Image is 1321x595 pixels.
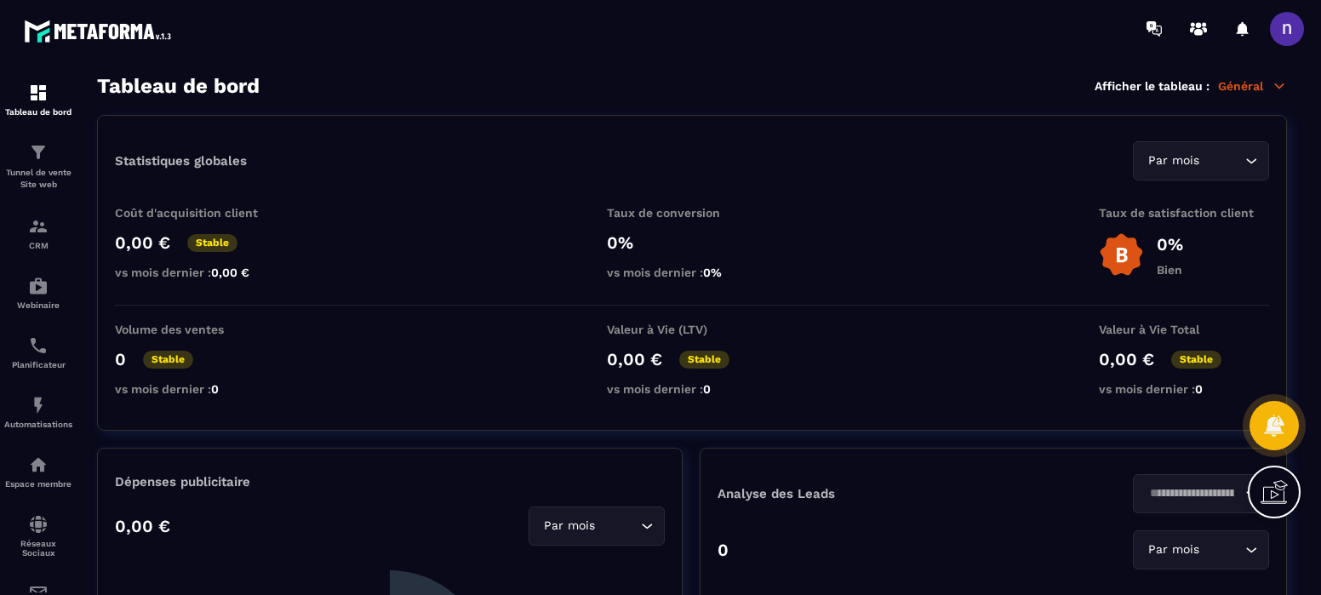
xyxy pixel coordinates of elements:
p: Général [1218,78,1287,94]
a: schedulerschedulerPlanificateur [4,323,72,382]
a: automationsautomationsEspace membre [4,442,72,501]
p: Taux de conversion [607,206,777,220]
img: logo [24,15,177,47]
img: social-network [28,514,49,535]
div: Search for option [1133,141,1269,180]
span: Par mois [1144,541,1203,559]
img: automations [28,455,49,475]
p: 0% [607,232,777,253]
img: formation [28,83,49,103]
p: Stable [187,234,237,252]
p: Dépenses publicitaire [115,474,665,489]
p: Afficher le tableau : [1095,79,1209,93]
p: Statistiques globales [115,153,247,169]
input: Search for option [1203,152,1241,170]
p: Valeur à Vie Total [1099,323,1269,336]
p: Stable [1171,351,1221,369]
p: Réseaux Sociaux [4,539,72,558]
img: automations [28,276,49,296]
div: Search for option [1133,530,1269,569]
a: formationformationTableau de bord [4,70,72,129]
input: Search for option [1203,541,1241,559]
p: vs mois dernier : [115,266,285,279]
p: vs mois dernier : [115,382,285,396]
p: Coût d'acquisition client [115,206,285,220]
a: formationformationCRM [4,203,72,263]
p: 0,00 € [115,516,170,536]
span: Par mois [540,517,598,535]
p: Bien [1157,263,1183,277]
p: vs mois dernier : [1099,382,1269,396]
p: 0 [115,349,126,369]
p: Tableau de bord [4,107,72,117]
span: 0% [703,266,722,279]
img: automations [28,395,49,415]
img: b-badge-o.b3b20ee6.svg [1099,232,1144,277]
p: Analyse des Leads [718,486,993,501]
p: Stable [143,351,193,369]
a: automationsautomationsWebinaire [4,263,72,323]
p: 0,00 € [115,232,170,253]
p: Valeur à Vie (LTV) [607,323,777,336]
a: automationsautomationsAutomatisations [4,382,72,442]
p: Taux de satisfaction client [1099,206,1269,220]
span: 0 [211,382,219,396]
img: formation [28,142,49,163]
div: Search for option [1133,474,1269,513]
a: social-networksocial-networkRéseaux Sociaux [4,501,72,570]
p: vs mois dernier : [607,382,777,396]
a: formationformationTunnel de vente Site web [4,129,72,203]
p: Planificateur [4,360,72,369]
span: 0 [703,382,711,396]
p: 0 [718,540,729,560]
p: 0,00 € [1099,349,1154,369]
span: 0,00 € [211,266,249,279]
p: Stable [679,351,729,369]
p: Tunnel de vente Site web [4,167,72,191]
p: vs mois dernier : [607,266,777,279]
p: Automatisations [4,420,72,429]
p: CRM [4,241,72,250]
span: 0 [1195,382,1203,396]
span: Par mois [1144,152,1203,170]
h3: Tableau de bord [97,74,260,98]
img: formation [28,216,49,237]
p: 0% [1157,234,1183,255]
p: 0,00 € [607,349,662,369]
input: Search for option [1144,484,1241,503]
div: Search for option [529,506,665,546]
p: Espace membre [4,479,72,489]
p: Volume des ventes [115,323,285,336]
input: Search for option [598,517,637,535]
p: Webinaire [4,300,72,310]
img: scheduler [28,335,49,356]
